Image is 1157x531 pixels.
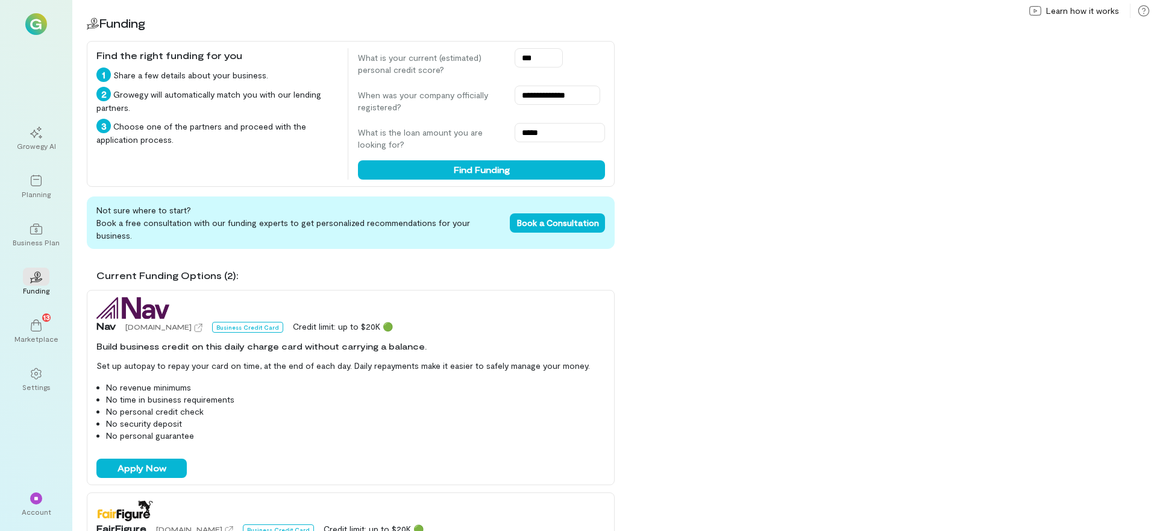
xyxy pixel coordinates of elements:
[106,382,605,394] li: No revenue minimums
[99,16,145,30] span: Funding
[517,218,599,228] span: Book a Consultation
[43,312,50,322] span: 13
[383,321,393,331] span: 🟢
[125,322,192,331] span: [DOMAIN_NAME]
[13,237,60,247] div: Business Plan
[14,213,58,257] a: Business Plan
[212,322,283,333] div: Business Credit Card
[22,507,51,517] div: Account
[510,213,605,233] button: Book a Consultation
[358,89,503,113] label: When was your company officially registered?
[96,268,615,283] div: Current Funding Options (2):
[14,358,58,401] a: Settings
[106,406,605,418] li: No personal credit check
[96,87,338,114] div: Growegy will automatically match you with our lending partners.
[96,297,169,319] img: Nav
[96,87,111,101] div: 2
[96,341,605,353] div: Build business credit on this daily charge card without carrying a balance.
[96,68,338,82] div: Share a few details about your business.
[22,189,51,199] div: Planning
[14,310,58,353] a: Marketplace
[14,334,58,344] div: Marketplace
[358,127,503,151] label: What is the loan amount you are looking for?
[96,459,187,478] button: Apply Now
[96,360,605,372] p: Set up autopay to repay your card on time, at the end of each day. Daily repayments make it easie...
[106,394,605,406] li: No time in business requirements
[22,382,51,392] div: Settings
[87,196,615,249] div: Not sure where to start? Book a free consultation with our funding experts to get personalized re...
[106,430,605,442] li: No personal guarantee
[106,418,605,430] li: No security deposit
[23,286,49,295] div: Funding
[17,141,56,151] div: Growegy AI
[358,52,503,76] label: What is your current (estimated) personal credit score?
[96,319,116,333] span: Nav
[96,119,338,146] div: Choose one of the partners and proceed with the application process.
[14,117,58,160] a: Growegy AI
[1046,5,1119,17] span: Learn how it works
[293,321,393,333] div: Credit limit: up to $20K
[96,68,111,82] div: 1
[96,119,111,133] div: 3
[96,48,338,63] div: Find the right funding for you
[96,500,154,521] img: FairFigure
[14,165,58,209] a: Planning
[14,262,58,305] a: Funding
[358,160,605,180] button: Find Funding
[125,321,202,333] a: [DOMAIN_NAME]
